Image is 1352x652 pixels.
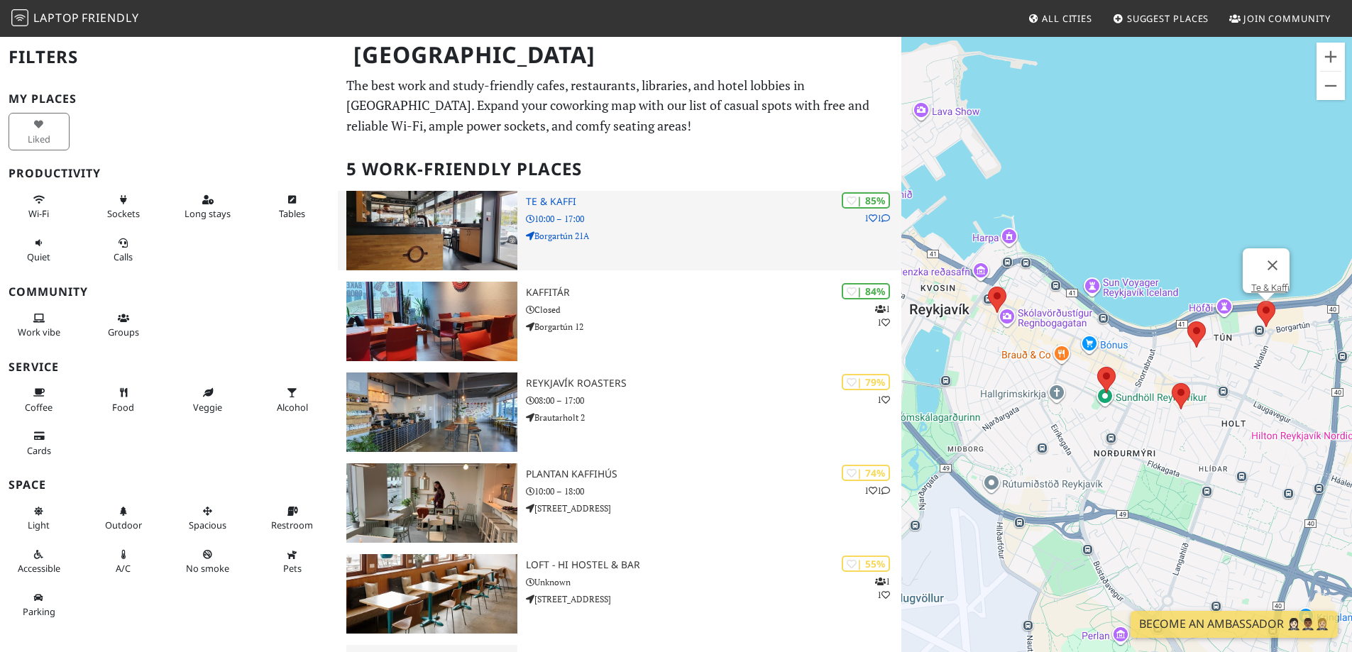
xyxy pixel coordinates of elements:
[526,303,901,316] p: Closed
[114,250,133,263] span: Video/audio calls
[112,401,134,414] span: Food
[11,6,139,31] a: LaptopFriendly LaptopFriendly
[346,554,517,634] img: Loft - HI Hostel & Bar
[9,188,70,226] button: Wi-Fi
[186,562,229,575] span: Smoke free
[526,212,901,226] p: 10:00 – 17:00
[262,543,323,580] button: Pets
[107,207,140,220] span: Power sockets
[9,543,70,580] button: Accessible
[1317,43,1345,71] button: Vergrößern
[262,188,323,226] button: Tables
[93,499,154,537] button: Outdoor
[93,543,154,580] button: A/C
[9,35,329,79] h2: Filters
[9,360,329,374] h3: Service
[526,485,901,498] p: 10:00 – 18:00
[28,207,49,220] span: Stable Wi-Fi
[11,9,28,26] img: LaptopFriendly
[526,411,901,424] p: Brautarholt 2
[864,484,890,497] p: 1 1
[338,191,901,270] a: Te & Kaffi | 85% 11 Te & Kaffi 10:00 – 17:00 Borgartún 21A
[108,326,139,338] span: Group tables
[25,401,53,414] span: Coffee
[9,586,70,624] button: Parking
[875,302,890,329] p: 1 1
[346,75,893,136] p: The best work and study-friendly cafes, restaurants, libraries, and hotel lobbies in [GEOGRAPHIC_...
[842,465,890,481] div: | 74%
[27,250,50,263] span: Quiet
[189,519,226,531] span: Spacious
[1251,282,1290,293] a: Te & Kaffi
[346,148,893,191] h2: 5 Work-Friendly Places
[1107,6,1215,31] a: Suggest Places
[842,556,890,572] div: | 55%
[262,381,323,419] button: Alcohol
[338,372,901,452] a: Reykjavík Roasters | 79% 1 Reykjavík Roasters 08:00 – 17:00 Brautarholt 2
[33,10,79,26] span: Laptop
[1127,12,1209,25] span: Suggest Places
[93,188,154,226] button: Sockets
[342,35,898,74] h1: [GEOGRAPHIC_DATA]
[526,196,901,208] h3: Te & Kaffi
[1317,72,1345,100] button: Verkleinern
[526,287,901,299] h3: Kaffitár
[9,424,70,462] button: Cards
[177,543,238,580] button: No smoke
[864,211,890,225] p: 1 1
[1255,248,1290,282] button: Schließen
[82,10,138,26] span: Friendly
[526,592,901,606] p: [STREET_ADDRESS]
[1224,6,1336,31] a: Join Community
[279,207,305,220] span: Work-friendly tables
[526,575,901,589] p: Unknown
[9,92,329,106] h3: My Places
[27,444,51,457] span: Credit cards
[283,562,302,575] span: Pet friendly
[346,463,517,543] img: Plantan Kaffihús
[18,326,60,338] span: People working
[9,285,329,299] h3: Community
[271,519,313,531] span: Restroom
[93,381,154,419] button: Food
[526,377,901,389] h3: Reykjavík Roasters
[18,562,60,575] span: Accessible
[185,207,231,220] span: Long stays
[93,231,154,269] button: Calls
[177,381,238,419] button: Veggie
[526,559,901,571] h3: Loft - HI Hostel & Bar
[877,393,890,407] p: 1
[1022,6,1098,31] a: All Cities
[28,519,50,531] span: Natural light
[338,463,901,543] a: Plantan Kaffihús | 74% 11 Plantan Kaffihús 10:00 – 18:00 [STREET_ADDRESS]
[875,575,890,602] p: 1 1
[526,394,901,407] p: 08:00 – 17:00
[23,605,55,618] span: Parking
[346,372,517,452] img: Reykjavík Roasters
[842,374,890,390] div: | 79%
[105,519,142,531] span: Outdoor area
[346,282,517,361] img: Kaffitár
[193,401,222,414] span: Veggie
[93,306,154,344] button: Groups
[1042,12,1092,25] span: All Cities
[526,229,901,243] p: Borgartún 21A
[277,401,308,414] span: Alcohol
[9,306,70,344] button: Work vibe
[9,381,70,419] button: Coffee
[842,283,890,299] div: | 84%
[9,478,329,492] h3: Space
[1243,12,1331,25] span: Join Community
[9,167,329,180] h3: Productivity
[526,468,901,480] h3: Plantan Kaffihús
[338,282,901,361] a: Kaffitár | 84% 11 Kaffitár Closed Borgartún 12
[526,502,901,515] p: [STREET_ADDRESS]
[842,192,890,209] div: | 85%
[177,499,238,537] button: Spacious
[338,554,901,634] a: Loft - HI Hostel & Bar | 55% 11 Loft - HI Hostel & Bar Unknown [STREET_ADDRESS]
[346,191,517,270] img: Te & Kaffi
[177,188,238,226] button: Long stays
[262,499,323,537] button: Restroom
[526,320,901,333] p: Borgartún 12
[116,562,131,575] span: Air conditioned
